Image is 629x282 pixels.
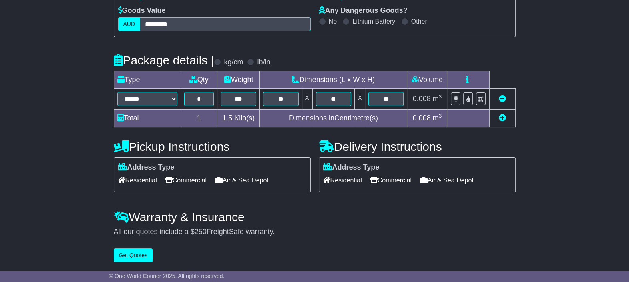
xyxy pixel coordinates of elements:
span: Air & Sea Depot [215,174,269,186]
td: Type [114,71,181,89]
a: Add new item [499,114,506,122]
h4: Delivery Instructions [319,140,516,153]
span: Residential [323,174,362,186]
span: 1.5 [222,114,232,122]
span: 0.008 [413,114,431,122]
td: 1 [181,110,217,127]
td: Kilo(s) [217,110,260,127]
label: Address Type [118,163,175,172]
a: Remove this item [499,95,506,103]
button: Get Quotes [114,248,153,262]
label: Other [411,18,427,25]
sup: 3 [439,113,442,119]
span: Residential [118,174,157,186]
h4: Warranty & Insurance [114,210,516,224]
span: m [433,114,442,122]
span: 0.008 [413,95,431,103]
label: AUD [118,17,141,31]
label: Address Type [323,163,380,172]
td: Dimensions (L x W x H) [260,71,407,89]
span: 250 [195,228,207,236]
h4: Pickup Instructions [114,140,311,153]
td: Weight [217,71,260,89]
label: Lithium Battery [352,18,395,25]
span: Air & Sea Depot [420,174,474,186]
td: Dimensions in Centimetre(s) [260,110,407,127]
td: Volume [407,71,447,89]
label: kg/cm [224,58,243,67]
h4: Package details | [114,54,214,67]
td: x [302,89,312,110]
td: x [355,89,365,110]
div: All our quotes include a $ FreightSafe warranty. [114,228,516,236]
label: lb/in [257,58,270,67]
span: Commercial [165,174,207,186]
span: © One World Courier 2025. All rights reserved. [109,273,225,279]
span: m [433,95,442,103]
label: Any Dangerous Goods? [319,6,408,15]
td: Qty [181,71,217,89]
sup: 3 [439,94,442,100]
td: Total [114,110,181,127]
label: Goods Value [118,6,166,15]
span: Commercial [370,174,412,186]
label: No [329,18,337,25]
